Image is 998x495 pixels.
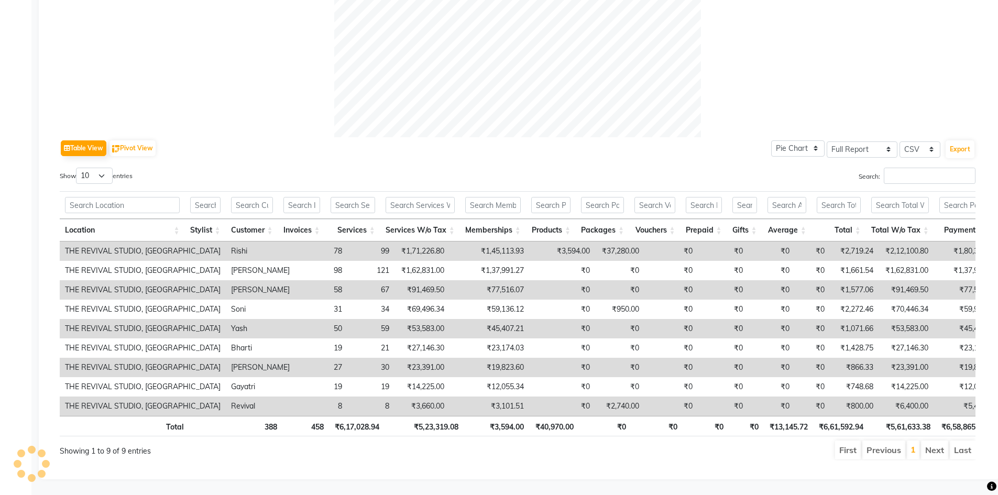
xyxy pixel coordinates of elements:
[60,280,226,300] td: THE REVIVAL STUDIO, [GEOGRAPHIC_DATA]
[879,241,934,261] td: ₹2,12,100.80
[595,338,644,358] td: ₹0
[795,300,830,319] td: ₹0
[579,416,632,436] th: ₹0
[394,358,449,377] td: ₹23,391.00
[226,280,295,300] td: [PERSON_NAME]
[65,197,180,213] input: Search Location
[795,358,830,377] td: ₹0
[595,319,644,338] td: ₹0
[830,358,879,377] td: ₹866.33
[449,377,529,397] td: ₹12,055.34
[698,397,748,416] td: ₹0
[939,197,984,213] input: Search Payment
[529,416,579,436] th: ₹40,970.00
[295,261,347,280] td: 98
[644,241,698,261] td: ₹0
[748,338,795,358] td: ₹0
[190,197,221,213] input: Search Stylist
[879,377,934,397] td: ₹14,225.00
[581,197,624,213] input: Search Packages
[644,261,698,280] td: ₹0
[347,280,394,300] td: 67
[871,197,929,213] input: Search Total W/o Tax
[698,280,748,300] td: ₹0
[698,338,748,358] td: ₹0
[830,319,879,338] td: ₹1,071.66
[795,397,830,416] td: ₹0
[879,300,934,319] td: ₹70,446.34
[830,280,879,300] td: ₹1,577.06
[595,300,644,319] td: ₹950.00
[529,241,595,261] td: ₹3,594.00
[449,280,529,300] td: ₹77,516.07
[595,280,644,300] td: ₹0
[644,338,698,358] td: ₹0
[347,377,394,397] td: 19
[231,197,273,213] input: Search Customer
[61,140,106,156] button: Table View
[295,377,347,397] td: 19
[529,338,595,358] td: ₹0
[60,300,226,319] td: THE REVIVAL STUDIO, [GEOGRAPHIC_DATA]
[866,219,934,241] th: Total W/o Tax: activate to sort column ascending
[185,219,226,241] th: Stylist: activate to sort column ascending
[811,219,866,241] th: Total: activate to sort column ascending
[109,140,156,156] button: Pivot View
[795,241,830,261] td: ₹0
[112,145,120,153] img: pivot.png
[394,377,449,397] td: ₹14,225.00
[526,219,576,241] th: Products: activate to sort column ascending
[795,319,830,338] td: ₹0
[634,197,675,213] input: Search Vouchers
[879,338,934,358] td: ₹27,146.30
[226,300,295,319] td: Soni
[748,261,795,280] td: ₹0
[681,219,727,241] th: Prepaid: activate to sort column ascending
[394,280,449,300] td: ₹91,469.50
[859,168,975,184] label: Search:
[830,241,879,261] td: ₹2,719.24
[644,397,698,416] td: ₹0
[869,416,936,436] th: ₹5,61,633.38
[631,416,682,436] th: ₹0
[795,261,830,280] td: ₹0
[830,377,879,397] td: ₹748.68
[226,358,295,377] td: [PERSON_NAME]
[813,416,869,436] th: ₹6,61,592.94
[230,416,282,436] th: 388
[795,338,830,358] td: ₹0
[595,261,644,280] td: ₹0
[295,280,347,300] td: 58
[531,197,571,213] input: Search Products
[76,168,113,184] select: Showentries
[764,416,813,436] th: ₹13,145.72
[282,416,330,436] th: 458
[817,197,861,213] input: Search Total
[644,358,698,377] td: ₹0
[386,197,455,213] input: Search Services W/o Tax
[295,338,347,358] td: 19
[347,358,394,377] td: 30
[748,397,795,416] td: ₹0
[347,241,394,261] td: 99
[529,280,595,300] td: ₹0
[748,319,795,338] td: ₹0
[830,338,879,358] td: ₹1,428.75
[911,444,916,455] a: 1
[748,241,795,261] td: ₹0
[449,300,529,319] td: ₹59,136.12
[60,261,226,280] td: THE REVIVAL STUDIO, [GEOGRAPHIC_DATA]
[729,416,764,436] th: ₹0
[595,377,644,397] td: ₹0
[732,197,757,213] input: Search Gifts
[295,358,347,377] td: 27
[595,397,644,416] td: ₹2,740.00
[644,377,698,397] td: ₹0
[529,300,595,319] td: ₹0
[686,197,722,213] input: Search Prepaid
[394,241,449,261] td: ₹1,71,226.80
[60,168,133,184] label: Show entries
[60,219,185,241] th: Location: activate to sort column ascending
[325,219,380,241] th: Services: activate to sort column ascending
[295,319,347,338] td: 50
